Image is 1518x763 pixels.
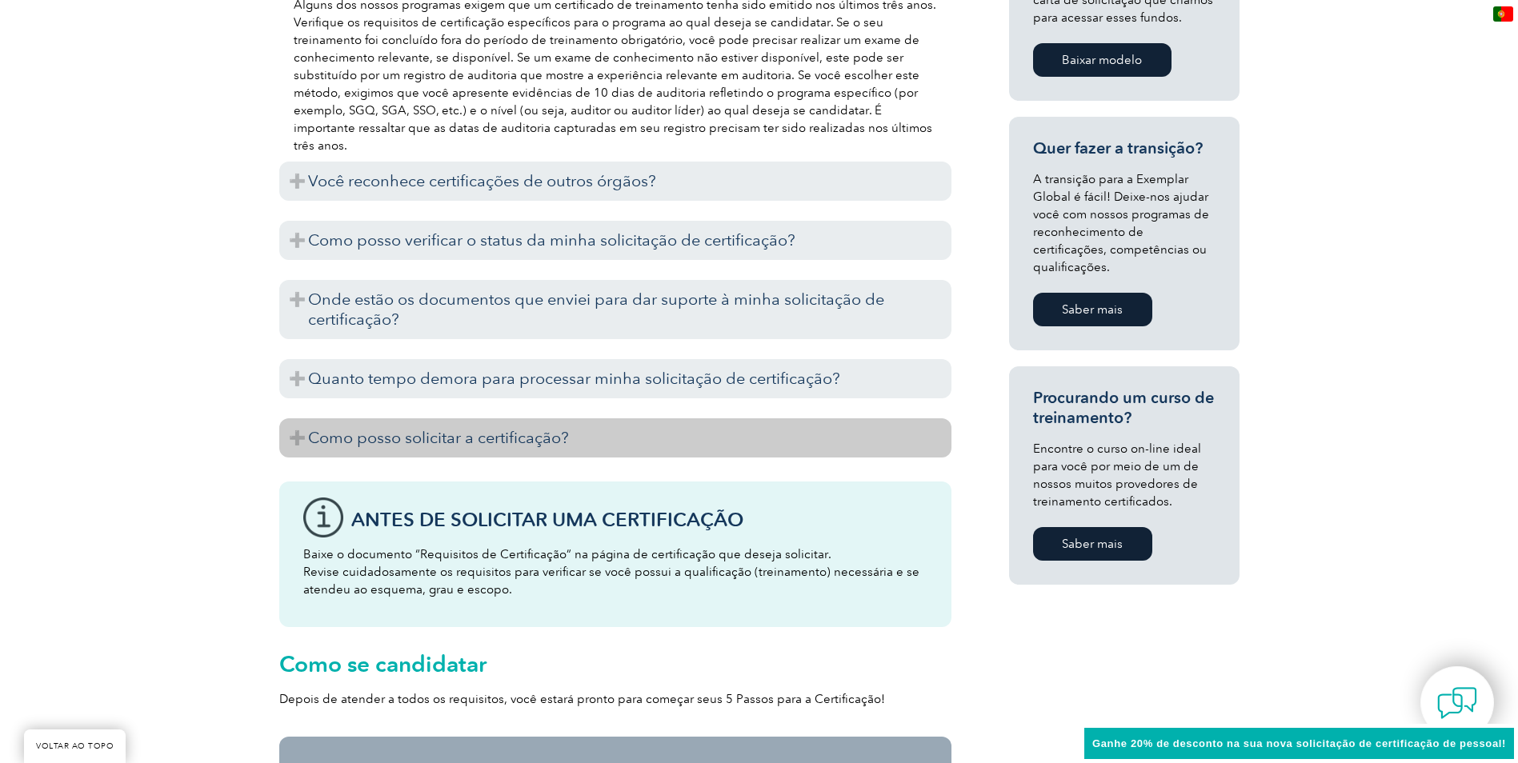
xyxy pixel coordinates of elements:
[308,230,795,250] font: Como posso verificar o status da minha solicitação de certificação?
[1437,683,1477,723] img: contact-chat.png
[1062,537,1123,551] font: Saber mais
[1092,737,1506,749] font: Ganhe 20% de desconto na sua nova solicitação de certificação de pessoal!
[1062,53,1142,67] font: Baixar modelo
[24,729,126,763] a: VOLTAR AO TOPO
[303,547,831,561] font: Baixe o documento “Requisitos de Certificação” na página de certificação que deseja solicitar.
[279,650,487,677] font: Como se candidatar
[308,290,884,329] font: Onde estão os documentos que enviei para dar suporte à minha solicitação de certificação?
[308,171,656,190] font: Você reconhece certificações de outros órgãos?
[36,741,114,751] font: VOLTAR AO TOPO
[1033,43,1172,77] a: Baixar modelo
[351,508,743,531] font: Antes de solicitar uma certificação
[1033,441,1201,509] font: Encontre o curso on-line ideal para você por meio de um de nossos muitos provedores de treinament...
[1493,6,1513,22] img: en
[1033,527,1152,561] a: Saber mais
[279,692,885,706] font: Depois de atender a todos os requisitos, você estará pronto para começar seus 5 Passos para a Cer...
[308,428,569,447] font: Como posso solicitar a certificação?
[303,565,919,597] font: Revise cuidadosamente os requisitos para verificar se você possui a qualificação (treinamento) ne...
[1033,172,1209,274] font: A transição para a Exemplar Global é fácil! Deixe-nos ajudar você com nossos programas de reconhe...
[1033,138,1203,158] font: Quer fazer a transição?
[1033,293,1152,326] a: Saber mais
[308,369,840,388] font: Quanto tempo demora para processar minha solicitação de certificação?
[1062,302,1123,317] font: Saber mais
[1033,388,1214,427] font: Procurando um curso de treinamento?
